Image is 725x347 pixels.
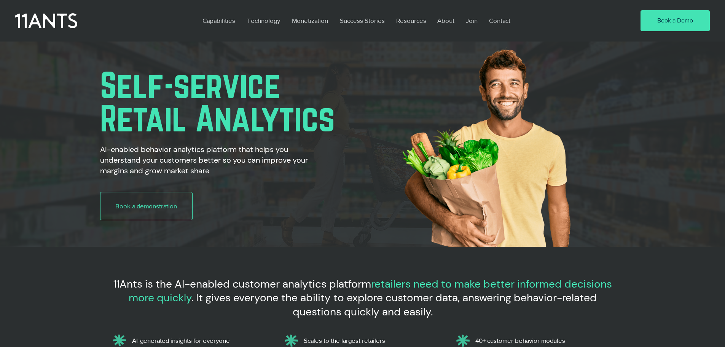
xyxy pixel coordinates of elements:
[485,12,514,29] p: Contact
[100,98,335,138] span: Retail Analytics
[197,12,618,29] nav: Site
[433,12,458,29] p: About
[132,337,230,344] span: AI-generated insights for everyone
[115,201,177,211] span: Book a demonstration
[191,291,597,318] span: . It gives everyone the ability to explore customer data, answering behavior-related questions qu...
[432,12,460,29] a: About
[336,12,389,29] p: Success Stories
[304,337,442,344] p: Scales to the largest retailers
[100,65,280,105] span: Self-service
[462,12,481,29] p: Join
[197,12,241,29] a: Capabilities
[113,277,371,291] span: 11Ants is the AI-enabled customer analytics platform
[460,12,483,29] a: Join
[241,12,286,29] a: Technology
[100,144,329,176] h2: AI-enabled behavior analytics platform that helps you understand your customers better so you can...
[100,192,193,220] a: Book a demonstration
[334,12,390,29] a: Success Stories
[390,12,432,29] a: Resources
[641,10,710,32] a: Book a Demo
[286,12,334,29] a: Monetization
[657,16,693,25] span: Book a Demo
[129,277,612,305] span: retailers need to make better informed decisions more quickly
[392,12,430,29] p: Resources
[243,12,284,29] p: Technology
[483,12,517,29] a: Contact
[475,337,614,344] p: 40+ customer behavior modules
[288,12,332,29] p: Monetization
[199,12,239,29] p: Capabilities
